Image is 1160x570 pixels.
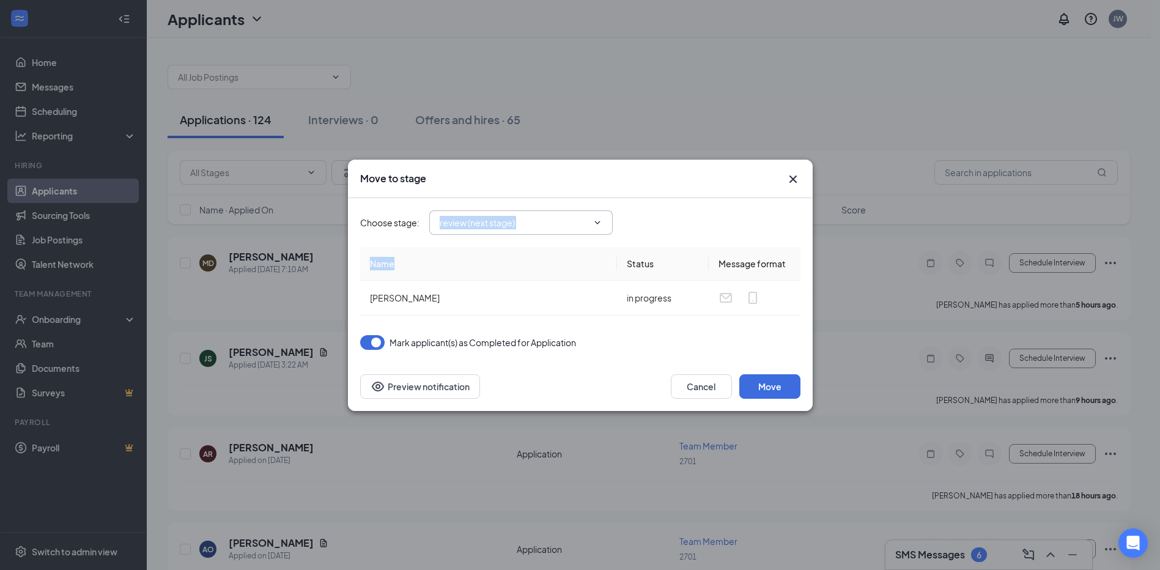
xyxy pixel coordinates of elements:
[360,247,617,281] th: Name
[617,247,709,281] th: Status
[786,172,800,187] svg: Cross
[360,374,480,399] button: Preview notificationEye
[709,247,800,281] th: Message format
[745,291,760,305] svg: MobileSms
[786,172,800,187] button: Close
[360,172,426,185] h3: Move to stage
[593,218,602,228] svg: ChevronDown
[719,291,733,305] svg: Email
[617,281,709,316] td: in progress
[370,292,440,303] span: [PERSON_NAME]
[671,374,732,399] button: Cancel
[390,335,576,350] span: Mark applicant(s) as Completed for Application
[739,374,800,399] button: Move
[360,216,419,229] span: Choose stage :
[371,379,385,394] svg: Eye
[1118,528,1148,558] div: Open Intercom Messenger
